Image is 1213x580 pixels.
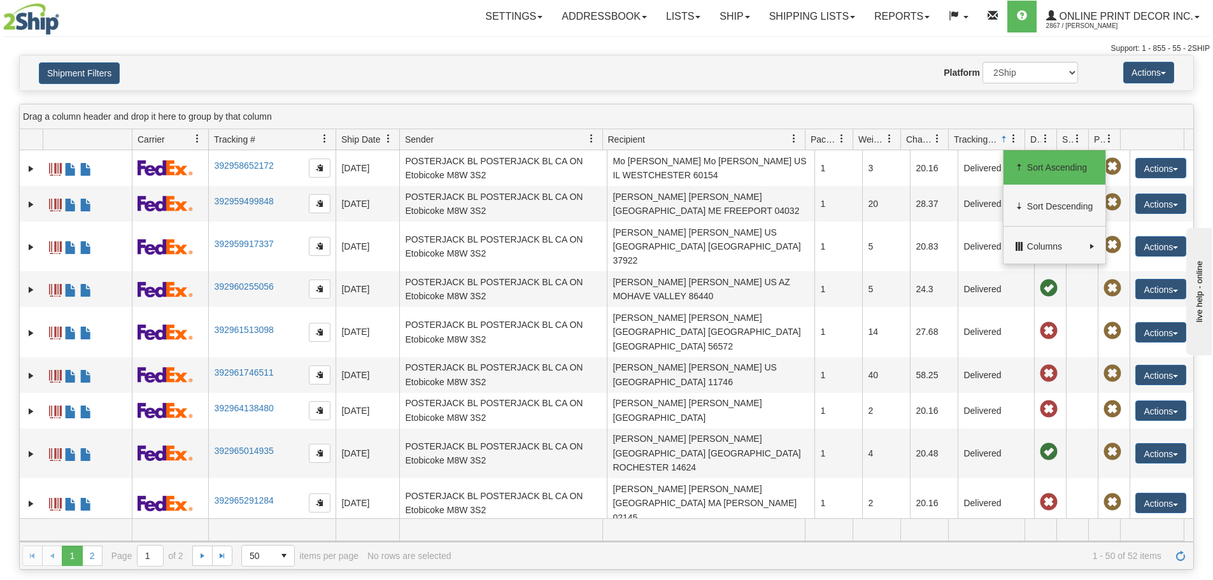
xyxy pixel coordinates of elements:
span: Sender [405,133,434,146]
label: Platform [944,66,980,79]
td: [DATE] [336,150,399,186]
a: USMCA CO [80,236,92,256]
input: Page 1 [138,546,163,566]
button: Copy to clipboard [309,323,330,342]
a: Commercial Invoice [64,400,77,420]
td: [DATE] [336,428,399,478]
td: POSTERJACK BL POSTERJACK BL CA ON Etobicoke M8W 3S2 [399,271,607,307]
a: USMCA CO [80,442,92,463]
span: Pickup Status [1094,133,1105,146]
td: 1 [814,222,862,271]
button: Copy to clipboard [309,194,330,213]
span: Pickup Not Assigned [1103,279,1121,297]
span: items per page [241,545,358,567]
div: Support: 1 - 855 - 55 - 2SHIP [3,43,1210,54]
span: Shipment Issues [1062,133,1073,146]
a: Expand [25,448,38,460]
a: Expand [25,241,38,253]
span: Tracking # [214,133,255,146]
td: POSTERJACK BL POSTERJACK BL CA ON Etobicoke M8W 3S2 [399,478,607,528]
td: 20.16 [910,393,958,428]
a: Commercial Invoice [64,236,77,256]
a: Commercial Invoice [64,442,77,463]
td: 58.25 [910,357,958,393]
span: On time [1040,279,1058,297]
td: POSTERJACK BL POSTERJACK BL CA ON Etobicoke M8W 3S2 [399,428,607,478]
td: 20.16 [910,478,958,528]
a: USMCA CO [80,193,92,213]
a: Label [49,492,62,513]
a: Refresh [1170,546,1191,566]
td: 2 [862,393,910,428]
span: Page sizes drop down [241,545,295,567]
td: [DATE] [336,271,399,307]
button: Copy to clipboard [309,159,330,178]
span: Pickup Not Assigned [1103,322,1121,340]
button: Actions [1135,194,1186,214]
a: 2 [82,546,103,566]
img: 2 - FedEx Express® [138,281,193,297]
a: 392959917337 [214,239,273,249]
a: Lists [656,1,710,32]
span: Delivery Status [1030,133,1041,146]
span: Pickup Not Assigned [1103,236,1121,254]
a: Label [49,321,62,341]
td: 5 [862,222,910,271]
a: 392961513098 [214,325,273,335]
button: Actions [1135,236,1186,257]
button: Actions [1135,493,1186,513]
td: [DATE] [336,357,399,393]
span: Pickup Not Assigned [1103,194,1121,211]
span: Weight [858,133,885,146]
a: Tracking # filter column settings [314,128,336,150]
td: [DATE] [336,478,399,528]
div: No rows are selected [367,551,451,561]
a: Tracking Status filter column settings [1003,128,1025,150]
a: Label [49,193,62,213]
span: Pickup Not Assigned [1103,443,1121,461]
span: Page of 2 [111,545,183,567]
td: Delivered [958,222,1034,271]
td: [PERSON_NAME] [PERSON_NAME] [GEOGRAPHIC_DATA] ME FREEPORT 04032 [607,186,814,222]
td: POSTERJACK BL POSTERJACK BL CA ON Etobicoke M8W 3S2 [399,186,607,222]
td: [DATE] [336,186,399,222]
span: Columns [1027,240,1084,253]
td: [DATE] [336,222,399,271]
span: 1 - 50 of 52 items [460,551,1161,561]
td: Delivered [958,271,1034,307]
div: live help - online [10,11,118,20]
td: 1 [814,186,862,222]
td: 1 [814,428,862,478]
a: Commercial Invoice [64,492,77,513]
button: Copy to clipboard [309,365,330,385]
span: Late [1040,365,1058,383]
td: Mo [PERSON_NAME] Mo [PERSON_NAME] US IL WESTCHESTER 60154 [607,150,814,186]
span: Pickup Not Assigned [1103,365,1121,383]
a: USMCA CO [80,400,92,420]
button: Copy to clipboard [309,279,330,299]
span: Sort Ascending [1027,161,1095,174]
a: USMCA CO [80,364,92,385]
a: Sender filter column settings [581,128,602,150]
td: 5 [862,271,910,307]
button: Actions [1135,443,1186,463]
td: [DATE] [336,307,399,357]
td: 1 [814,393,862,428]
a: Commercial Invoice [64,321,77,341]
img: 2 - FedEx Express® [138,324,193,340]
a: Charge filter column settings [926,128,948,150]
td: [PERSON_NAME] [PERSON_NAME] [GEOGRAPHIC_DATA] [607,393,814,428]
span: Pickup Not Assigned [1103,493,1121,511]
a: Commercial Invoice [64,278,77,299]
a: Expand [25,198,38,211]
span: 2867 / [PERSON_NAME] [1046,20,1142,32]
td: 3 [862,150,910,186]
td: 27.68 [910,307,958,357]
td: 24.3 [910,271,958,307]
a: Expand [25,405,38,418]
a: Carrier filter column settings [187,128,208,150]
td: 2 [862,478,910,528]
div: grid grouping header [20,104,1193,129]
a: Label [49,236,62,256]
a: Shipping lists [760,1,865,32]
